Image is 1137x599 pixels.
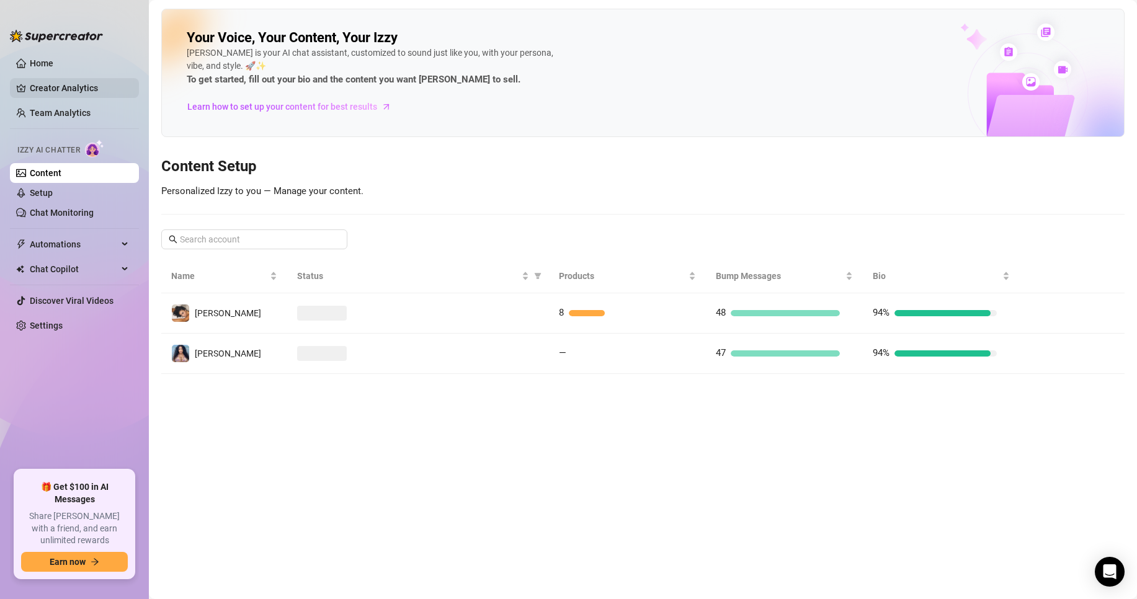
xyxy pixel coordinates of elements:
img: AI Chatter [85,140,104,158]
span: 48 [716,307,726,318]
span: Automations [30,234,118,254]
th: Bio [863,259,1020,293]
span: Share [PERSON_NAME] with a friend, and earn unlimited rewards [21,510,128,547]
a: Team Analytics [30,108,91,118]
button: Earn nowarrow-right [21,552,128,572]
a: Discover Viral Videos [30,296,114,306]
img: logo-BBDzfeDw.svg [10,30,103,42]
img: Chat Copilot [16,265,24,273]
th: Products [549,259,706,293]
span: 94% [873,307,890,318]
h2: Your Voice, Your Content, Your Izzy [187,29,398,47]
a: Home [30,58,53,68]
span: Chat Copilot [30,259,118,279]
th: Name [161,259,287,293]
span: Bio [873,269,1000,283]
a: Learn how to set up your content for best results [187,97,401,117]
div: Open Intercom Messenger [1095,557,1125,587]
span: Products [559,269,686,283]
span: Izzy AI Chatter [17,144,80,156]
a: Setup [30,188,53,198]
h3: Content Setup [161,157,1125,177]
span: Earn now [50,557,86,567]
span: [PERSON_NAME] [195,348,261,358]
span: search [169,235,177,244]
span: Personalized Izzy to you — Manage your content. [161,185,363,197]
span: 8 [559,307,564,318]
span: arrow-right [91,557,99,566]
span: Status [297,269,519,283]
img: Raqual [172,345,189,362]
a: Creator Analytics [30,78,129,98]
a: Chat Monitoring [30,208,94,218]
span: Learn how to set up your content for best results [187,100,377,113]
span: filter [534,272,542,280]
span: Name [171,269,267,283]
a: Content [30,168,61,178]
span: filter [532,267,544,285]
th: Status [287,259,549,293]
span: — [559,347,566,358]
span: Bump Messages [716,269,843,283]
a: Settings [30,321,63,331]
input: Search account [180,233,330,246]
th: Bump Messages [706,259,863,293]
span: thunderbolt [16,239,26,249]
img: Raqual [172,304,189,322]
span: 🎁 Get $100 in AI Messages [21,481,128,505]
span: 47 [716,347,726,358]
span: 94% [873,347,890,358]
strong: To get started, fill out your bio and the content you want [PERSON_NAME] to sell. [187,74,520,85]
span: [PERSON_NAME] [195,308,261,318]
img: ai-chatter-content-library-cLFOSyPT.png [932,10,1124,136]
div: [PERSON_NAME] is your AI chat assistant, customized to sound just like you, with your persona, vi... [187,47,559,87]
span: arrow-right [380,100,393,113]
